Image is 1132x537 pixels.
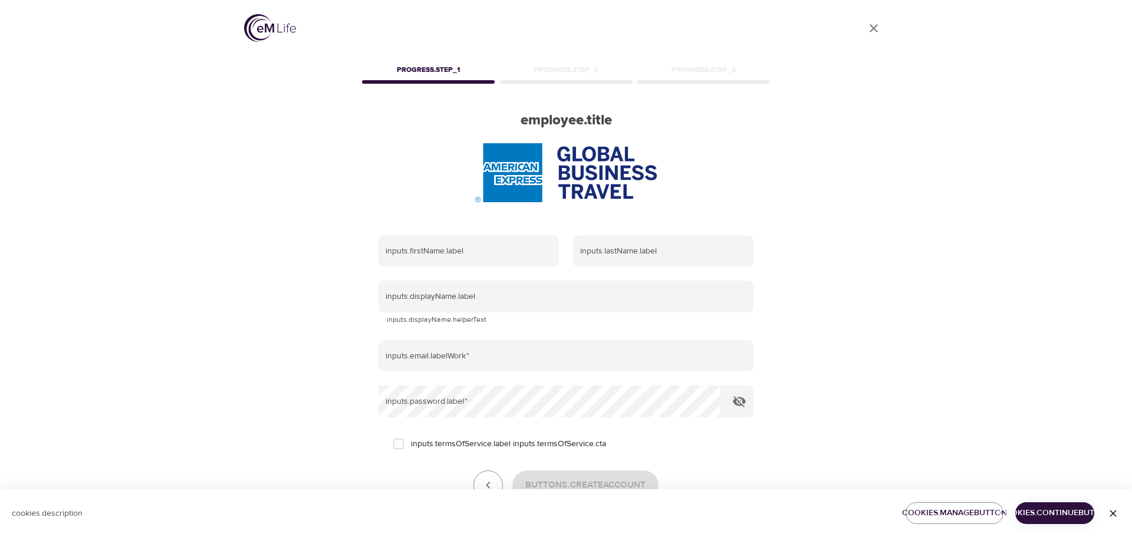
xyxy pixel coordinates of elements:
button: cookies.continueButton [1015,502,1094,524]
a: inputs.termsOfService.cta [513,438,606,450]
span: inputs.termsOfService.label [411,438,606,450]
img: logo [244,14,296,42]
span: cookies.manageButton [915,506,994,520]
p: inputs.displayName.helperText [387,314,745,326]
h2: employee.title [360,112,772,129]
span: cookies.continueButton [1025,506,1085,520]
button: cookies.manageButton [906,502,1003,524]
a: close [860,14,888,42]
img: AmEx%20GBT%20logo.png [475,143,657,202]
